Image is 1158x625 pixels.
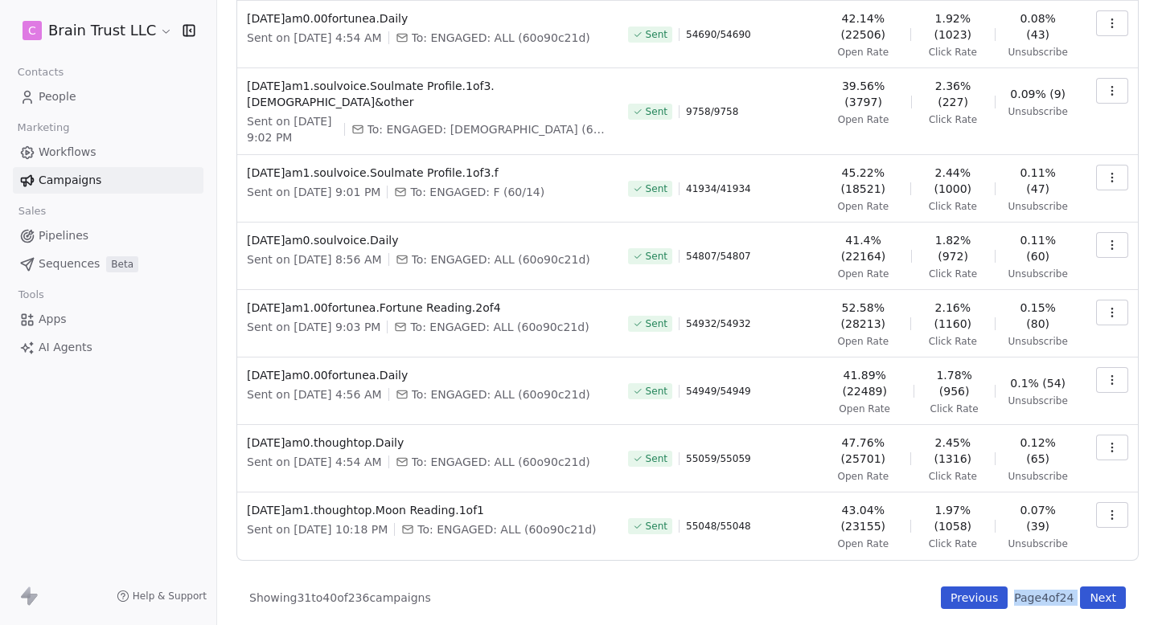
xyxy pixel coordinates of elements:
span: Unsubscribe [1008,394,1068,407]
span: Sent on [DATE] 9:02 PM [247,113,338,145]
span: 54690 / 54690 [686,28,751,41]
span: Open Rate [837,200,889,213]
button: Next [1080,586,1126,609]
span: 52.58% (28213) [829,300,897,332]
span: [DATE]am0.00fortunea.Daily [247,10,609,27]
a: AI Agents [13,334,203,361]
span: [DATE]am0.thoughtop.Daily [247,435,609,451]
span: Sent on [DATE] 4:54 AM [247,454,382,470]
span: 55048 / 55048 [686,520,751,533]
span: 47.76% (25701) [829,435,897,467]
span: Sent on [DATE] 4:56 AM [247,386,382,402]
span: Open Rate [838,113,889,126]
span: 2.45% (1316) [924,435,982,467]
span: C [28,22,36,39]
span: 2.16% (1160) [924,300,982,332]
span: [DATE]am1.soulvoice.Soulmate Profile.1of3.f [247,165,609,181]
span: [DATE]am0.soulvoice.Daily [247,232,609,248]
span: Click Rate [929,200,977,213]
span: Sent [646,105,667,118]
span: 0.11% (60) [1008,232,1068,264]
span: People [39,88,76,105]
span: Workflows [39,144,96,161]
span: Click Rate [929,470,977,483]
span: 54949 / 54949 [686,385,751,398]
span: Pipelines [39,227,88,244]
span: Open Rate [837,46,889,59]
span: To: ENGAGED: ALL (60o90c21d) [410,319,589,335]
span: AI Agents [39,339,92,356]
button: CBrain Trust LLC [19,17,171,44]
span: Page 4 of 24 [1014,590,1074,606]
span: To: ENGAGED: F (60/14) [410,184,544,200]
span: 2.44% (1000) [924,165,982,197]
span: 54807 / 54807 [686,250,751,263]
span: Click Rate [929,113,977,126]
span: Marketing [10,116,76,140]
span: Sent [646,28,667,41]
span: Unsubscribe [1008,105,1068,118]
span: Sent on [DATE] 9:03 PM [247,319,380,335]
span: 0.12% (65) [1008,435,1068,467]
span: 0.15% (80) [1008,300,1068,332]
span: Sequences [39,255,100,272]
span: Tools [11,283,51,307]
span: Click Rate [929,335,977,348]
span: Unsubscribe [1008,470,1068,483]
span: Open Rate [837,470,889,483]
span: Unsubscribe [1008,537,1068,550]
span: Sent [646,385,667,398]
span: Sent on [DATE] 8:56 AM [247,251,382,268]
span: Help & Support [133,590,207,603]
span: [DATE]am1.00fortunea.Fortune Reading.2of4 [247,300,609,316]
span: 43.04% (23155) [829,502,897,534]
a: Workflows [13,139,203,165]
span: 39.56% (3797) [829,78,898,110]
span: To: ENGAGED: MALE (60/14) + 1 more [368,121,609,137]
span: Beta [106,256,138,272]
a: SequencesBeta [13,251,203,277]
span: 45.22% (18521) [829,165,897,197]
span: 1.97% (1058) [924,502,982,534]
span: [DATE]am0.00fortunea.Daily [247,367,609,383]
span: Unsubscribe [1008,200,1068,213]
span: Apps [39,311,67,328]
span: Open Rate [839,402,890,415]
span: Sales [11,199,53,223]
span: Sent [646,452,667,465]
span: 0.08% (43) [1008,10,1068,43]
span: Brain Trust LLC [48,20,156,41]
span: 1.78% (956) [927,367,982,399]
span: 1.92% (1023) [924,10,982,43]
span: Unsubscribe [1008,46,1068,59]
span: Unsubscribe [1008,268,1068,280]
a: Campaigns [13,167,203,194]
span: 42.14% (22506) [829,10,897,43]
span: 2.36% (227) [924,78,981,110]
span: 0.1% (54) [1010,375,1066,391]
span: Click Rate [929,268,977,280]
span: Sent [646,250,667,263]
span: Sent on [DATE] 4:54 AM [247,30,382,46]
span: 0.07% (39) [1008,502,1068,534]
span: Contacts [10,60,71,84]
span: To: ENGAGED: ALL (60o90c21d) [412,30,590,46]
span: Campaigns [39,172,101,189]
span: 41934 / 41934 [686,182,751,195]
a: People [13,84,203,110]
span: Open Rate [838,268,889,280]
span: 41.4% (22164) [829,232,898,264]
span: To: ENGAGED: ALL (60o90c21d) [412,454,590,470]
span: To: ENGAGED: ALL (60o90c21d) [412,386,590,402]
span: Open Rate [837,335,889,348]
span: 54932 / 54932 [686,317,751,330]
span: Unsubscribe [1008,335,1068,348]
span: Sent [646,520,667,533]
span: 1.82% (972) [924,232,981,264]
span: 0.11% (47) [1008,165,1068,197]
span: 55059 / 55059 [686,452,751,465]
span: 9758 / 9758 [686,105,738,118]
span: To: ENGAGED: ALL (60o90c21d) [412,251,590,268]
span: 41.89% (22489) [829,367,901,399]
span: [DATE]am1.soulvoice.Soulmate Profile.1of3.[DEMOGRAPHIC_DATA]&other [247,78,609,110]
